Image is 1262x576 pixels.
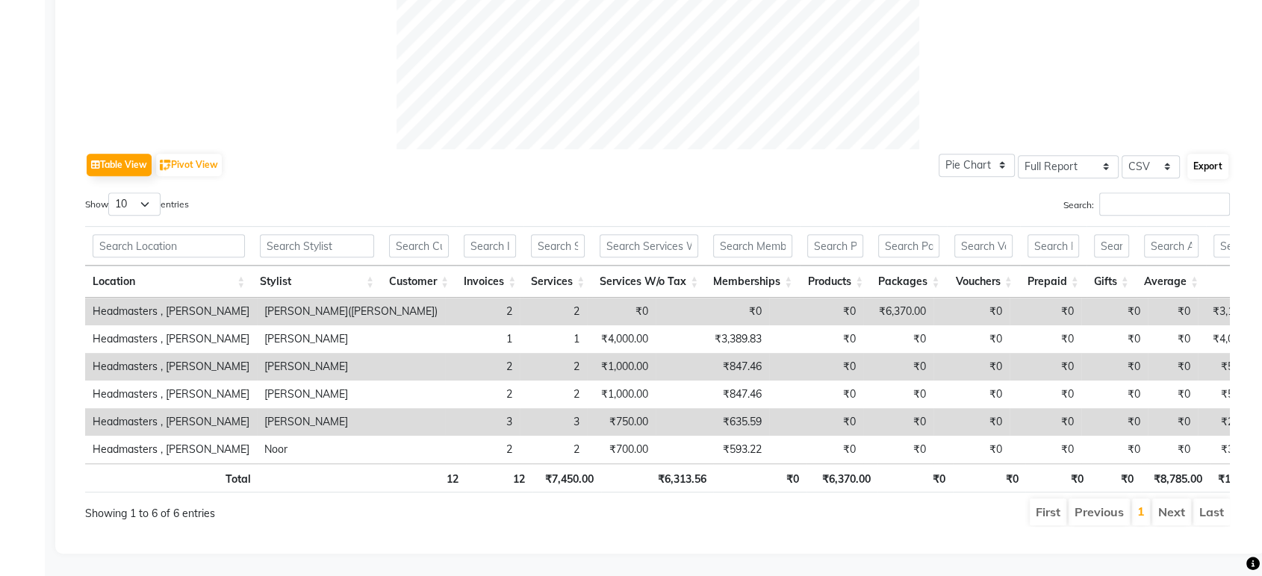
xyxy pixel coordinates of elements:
[706,266,800,298] th: Memberships: activate to sort column ascending
[520,353,587,381] td: 2
[800,266,871,298] th: Products: activate to sort column ascending
[252,266,382,298] th: Stylist: activate to sort column ascending
[389,234,449,257] input: Search Customer
[1063,192,1230,216] label: Search:
[445,325,520,353] td: 1
[769,298,863,325] td: ₹0
[445,436,520,463] td: 2
[863,298,933,325] td: ₹6,370.00
[806,463,877,492] th: ₹6,370.00
[601,463,713,492] th: ₹6,313.56
[85,408,257,436] td: Headmasters , [PERSON_NAME]
[531,234,585,257] input: Search Services
[587,381,656,408] td: ₹1,000.00
[933,298,1010,325] td: ₹0
[600,234,698,257] input: Search Services W/o Tax
[1028,234,1079,257] input: Search Prepaid
[445,353,520,381] td: 2
[391,463,466,492] th: 12
[108,192,161,216] select: Showentries
[656,436,769,463] td: ₹593.22
[1010,325,1081,353] td: ₹0
[1010,353,1081,381] td: ₹0
[520,436,587,463] td: 2
[1010,408,1081,436] td: ₹0
[85,298,257,325] td: Headmasters , [PERSON_NAME]
[863,436,933,463] td: ₹0
[93,234,245,257] input: Search Location
[85,325,257,353] td: Headmasters , [PERSON_NAME]
[1081,408,1148,436] td: ₹0
[1010,298,1081,325] td: ₹0
[656,325,769,353] td: ₹3,389.83
[656,408,769,436] td: ₹635.59
[260,234,374,257] input: Search Stylist
[1020,266,1087,298] th: Prepaid: activate to sort column ascending
[807,234,863,257] input: Search Products
[445,381,520,408] td: 2
[954,234,1012,257] input: Search Vouchers
[466,463,533,492] th: 12
[1144,234,1199,257] input: Search Average
[587,353,656,381] td: ₹1,000.00
[863,408,933,436] td: ₹0
[769,325,863,353] td: ₹0
[85,381,257,408] td: Headmasters , [PERSON_NAME]
[863,325,933,353] td: ₹0
[863,381,933,408] td: ₹0
[85,463,258,492] th: Total
[877,463,953,492] th: ₹0
[85,192,189,216] label: Show entries
[587,298,656,325] td: ₹0
[656,353,769,381] td: ₹847.46
[464,234,516,257] input: Search Invoices
[1148,325,1198,353] td: ₹0
[257,298,445,325] td: [PERSON_NAME]([PERSON_NAME])
[769,408,863,436] td: ₹0
[257,381,445,408] td: [PERSON_NAME]
[933,408,1010,436] td: ₹0
[1137,504,1145,519] a: 1
[85,266,252,298] th: Location: activate to sort column ascending
[85,497,549,522] div: Showing 1 to 6 of 6 entries
[1081,298,1148,325] td: ₹0
[1025,463,1091,492] th: ₹0
[592,266,706,298] th: Services W/o Tax: activate to sort column ascending
[1081,325,1148,353] td: ₹0
[445,298,520,325] td: 2
[587,408,656,436] td: ₹750.00
[523,266,592,298] th: Services: activate to sort column ascending
[878,234,939,257] input: Search Packages
[382,266,456,298] th: Customer: activate to sort column ascending
[85,436,257,463] td: Headmasters , [PERSON_NAME]
[1091,463,1141,492] th: ₹0
[933,325,1010,353] td: ₹0
[769,353,863,381] td: ₹0
[456,266,523,298] th: Invoices: activate to sort column ascending
[656,381,769,408] td: ₹847.46
[1010,436,1081,463] td: ₹0
[1010,381,1081,408] td: ₹0
[1094,234,1129,257] input: Search Gifts
[1148,381,1198,408] td: ₹0
[156,154,222,176] button: Pivot View
[1087,266,1137,298] th: Gifts: activate to sort column ascending
[587,325,656,353] td: ₹4,000.00
[1148,408,1198,436] td: ₹0
[520,381,587,408] td: 2
[520,325,587,353] td: 1
[863,353,933,381] td: ₹0
[257,436,445,463] td: Noor
[769,436,863,463] td: ₹0
[85,353,257,381] td: Headmasters , [PERSON_NAME]
[933,353,1010,381] td: ₹0
[1148,298,1198,325] td: ₹0
[1148,436,1198,463] td: ₹0
[160,160,171,171] img: pivot.png
[713,234,792,257] input: Search Memberships
[1141,463,1210,492] th: ₹8,785.00
[520,408,587,436] td: 3
[520,298,587,325] td: 2
[1099,192,1230,216] input: Search:
[769,381,863,408] td: ₹0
